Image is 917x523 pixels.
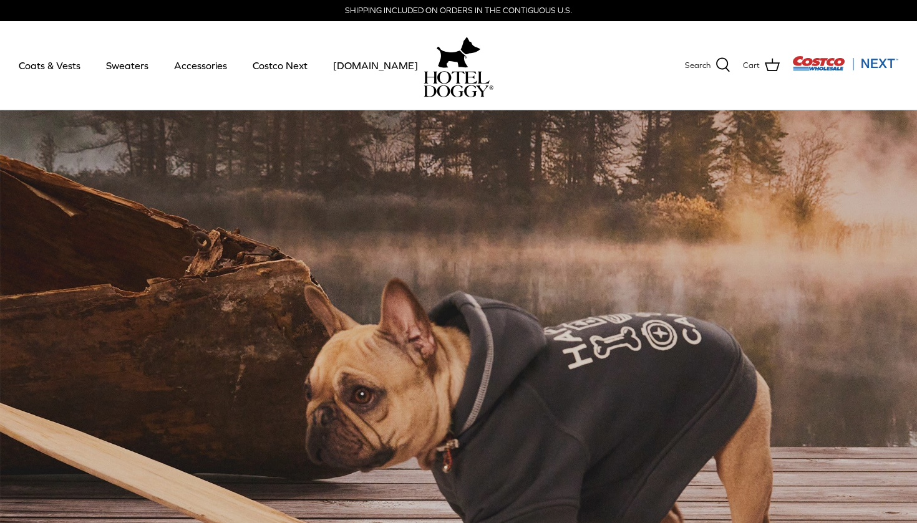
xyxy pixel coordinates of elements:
span: Cart [743,59,760,72]
a: Accessories [163,44,238,87]
img: hoteldoggy.com [437,34,480,71]
span: Search [685,59,711,72]
a: Sweaters [95,44,160,87]
a: Coats & Vests [7,44,92,87]
a: Costco Next [241,44,319,87]
a: [DOMAIN_NAME] [322,44,429,87]
a: Cart [743,57,780,74]
a: Search [685,57,730,74]
img: Costco Next [792,55,898,71]
a: Visit Costco Next [792,64,898,73]
img: hoteldoggycom [424,71,493,97]
a: hoteldoggy.com hoteldoggycom [424,34,493,97]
